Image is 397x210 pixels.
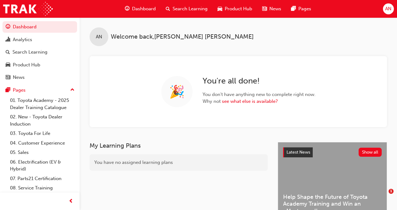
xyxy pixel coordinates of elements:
span: 🎉 [169,88,185,95]
h3: My Learning Plans [90,142,268,149]
a: see what else is available? [222,98,278,104]
span: Dashboard [132,5,156,12]
a: 06. Electrification (EV & Hybrid) [7,157,77,174]
button: Pages [2,84,77,96]
span: guage-icon [125,5,130,13]
button: DashboardAnalyticsSearch LearningProduct HubNews [2,20,77,84]
span: search-icon [166,5,170,13]
span: news-icon [262,5,267,13]
span: News [269,5,281,12]
span: You don't have anything new to complete right now. [203,91,316,98]
span: Welcome back , [PERSON_NAME] [PERSON_NAME] [111,33,254,41]
a: 02. New - Toyota Dealer Induction [7,112,77,129]
div: Pages [13,87,26,94]
span: chart-icon [6,37,10,43]
span: car-icon [6,62,10,68]
span: pages-icon [291,5,296,13]
a: news-iconNews [257,2,286,15]
div: Product Hub [13,61,40,69]
a: 01. Toyota Academy - 2025 Dealer Training Catalogue [7,96,77,112]
span: Product Hub [225,5,252,12]
span: guage-icon [6,24,10,30]
a: 03. Toyota For Life [7,129,77,138]
a: Latest NewsShow all [283,147,382,157]
iframe: Intercom live chat [376,189,391,204]
span: news-icon [6,75,10,80]
a: Dashboard [2,21,77,33]
a: Search Learning [2,46,77,58]
span: Why not [203,98,316,105]
span: car-icon [218,5,222,13]
span: Latest News [287,150,310,155]
a: 08. Service Training [7,183,77,193]
a: 04. Customer Experience [7,138,77,148]
span: AN [96,33,102,41]
a: Analytics [2,34,77,45]
button: Show all [359,148,382,157]
span: prev-icon [69,198,73,205]
span: 1 [389,189,394,194]
a: search-iconSearch Learning [161,2,213,15]
a: guage-iconDashboard [120,2,161,15]
span: Search Learning [173,5,208,12]
span: AN [385,5,391,12]
a: 05. Sales [7,148,77,157]
a: car-iconProduct Hub [213,2,257,15]
a: pages-iconPages [286,2,316,15]
div: Analytics [13,36,32,43]
span: Pages [298,5,311,12]
span: pages-icon [6,88,10,93]
a: Product Hub [2,59,77,71]
span: up-icon [70,86,75,94]
a: News [2,72,77,83]
a: 07. Parts21 Certification [7,174,77,184]
img: Trak [3,2,53,16]
span: search-icon [6,50,10,55]
div: You have no assigned learning plans [90,154,268,171]
h2: You're all done! [203,76,316,86]
button: AN [383,3,394,14]
div: News [13,74,25,81]
div: Search Learning [12,49,47,56]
